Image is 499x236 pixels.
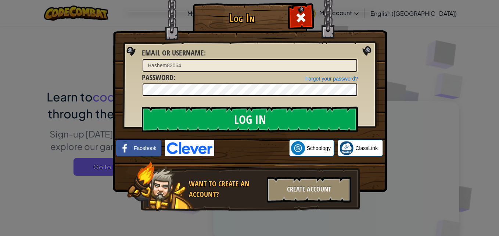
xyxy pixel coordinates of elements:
span: Schoology [307,144,331,152]
span: Facebook [134,144,156,152]
img: facebook_small.png [118,141,132,155]
label: : [142,48,206,58]
h1: Log In [195,11,288,24]
span: Password [142,72,173,82]
label: : [142,72,175,83]
img: schoology.png [291,141,305,155]
div: Create Account [267,177,351,203]
a: Forgot your password? [305,76,358,82]
iframe: Sign in with Google Button [214,140,289,156]
span: Email or Username [142,48,204,58]
span: ClassLink [355,144,378,152]
img: classlink-logo-small.png [340,141,353,155]
img: clever-logo-blue.png [165,140,214,156]
div: Want to create an account? [189,179,262,200]
input: Log In [142,107,358,132]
